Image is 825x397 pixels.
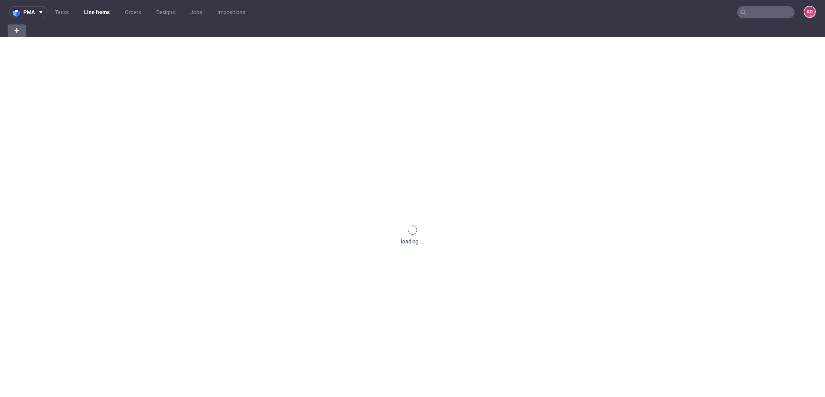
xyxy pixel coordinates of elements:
a: Line Items [79,6,114,18]
a: Tasks [50,6,73,18]
div: loading ... [401,238,424,245]
a: Orders [120,6,146,18]
figcaption: KD [804,6,815,17]
span: pma [23,10,35,15]
a: Jobs [186,6,207,18]
button: pma [9,6,47,18]
img: logo [13,8,23,17]
a: Impositions [213,6,250,18]
a: Designs [152,6,180,18]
